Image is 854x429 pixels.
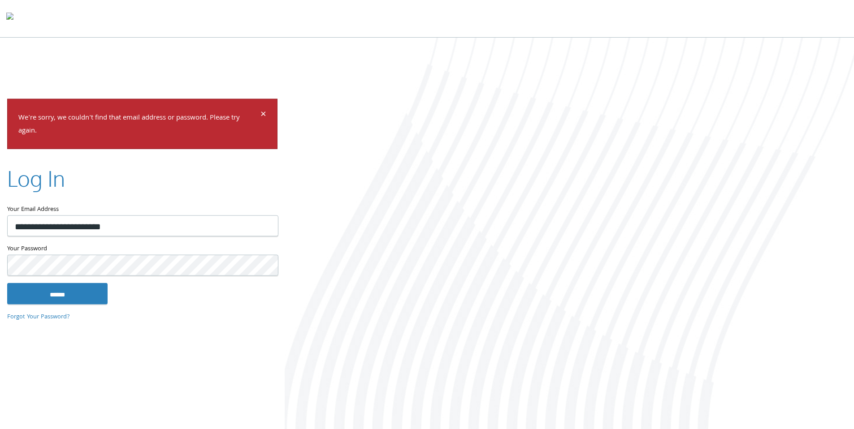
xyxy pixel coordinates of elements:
h2: Log In [7,163,65,193]
p: We're sorry, we couldn't find that email address or password. Please try again. [18,112,259,138]
a: Forgot Your Password? [7,312,70,322]
span: × [260,107,266,124]
button: Dismiss alert [260,110,266,121]
img: todyl-logo-dark.svg [6,9,13,27]
label: Your Password [7,243,277,254]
